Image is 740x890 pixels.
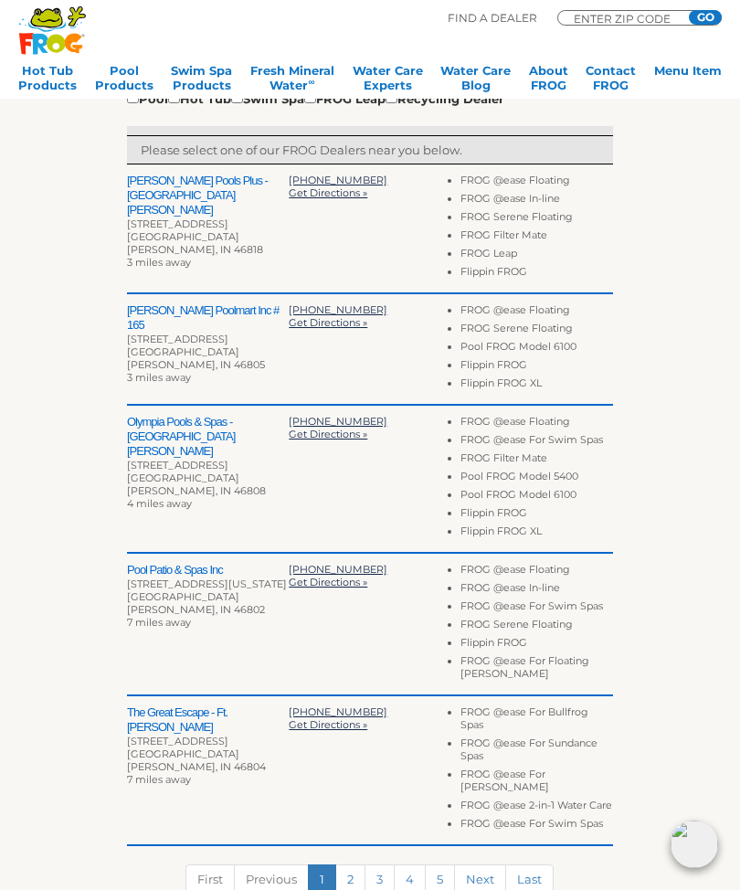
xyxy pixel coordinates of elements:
[529,63,568,100] a: AboutFROG
[127,256,191,269] span: 3 miles away
[289,718,367,731] a: Get Directions »
[141,141,599,159] p: Please select one of our FROG Dealers near you below.
[460,451,613,470] li: FROG Filter Mate
[460,799,613,817] li: FROG @ease 2-in-1 Water Care
[353,63,423,100] a: Water CareExperts
[127,577,289,590] div: [STREET_ADDRESS][US_STATE]
[460,618,613,636] li: FROG Serene Floating
[127,217,289,230] div: [STREET_ADDRESS]
[460,358,613,376] li: Flippin FROG
[460,210,613,228] li: FROG Serene Floating
[460,636,613,654] li: Flippin FROG
[127,497,192,510] span: 4 miles away
[127,735,289,747] div: [STREET_ADDRESS]
[689,10,722,25] input: GO
[250,63,334,100] a: Fresh MineralWater∞
[289,563,387,576] a: [PHONE_NUMBER]
[127,471,289,497] div: [GEOGRAPHIC_DATA][PERSON_NAME], IN 46808
[127,345,289,371] div: [GEOGRAPHIC_DATA][PERSON_NAME], IN 46805
[289,303,387,316] a: [PHONE_NUMBER]
[460,340,613,358] li: Pool FROG Model 6100
[460,705,613,736] li: FROG @ease For Bullfrog Spas
[460,817,613,835] li: FROG @ease For Swim Spas
[127,459,289,471] div: [STREET_ADDRESS]
[127,616,191,629] span: 7 miles away
[460,415,613,433] li: FROG @ease Floating
[18,63,77,100] a: Hot TubProducts
[460,265,613,283] li: Flippin FROG
[289,174,387,186] a: [PHONE_NUMBER]
[460,303,613,322] li: FROG @ease Floating
[127,371,191,384] span: 3 miles away
[289,576,367,588] a: Get Directions »
[460,192,613,210] li: FROG @ease In-line
[127,415,289,459] h2: Olympia Pools & Spas - [GEOGRAPHIC_DATA][PERSON_NAME]
[654,63,722,100] a: Menu Item
[127,303,289,333] h2: [PERSON_NAME] Poolmart Inc # 165
[95,63,153,100] a: PoolProducts
[127,773,191,786] span: 7 miles away
[289,186,367,199] a: Get Directions »
[460,599,613,618] li: FROG @ease For Swim Spas
[308,77,314,87] sup: ∞
[460,524,613,543] li: Flippin FROG XL
[289,428,367,440] a: Get Directions »
[460,506,613,524] li: Flippin FROG
[460,488,613,506] li: Pool FROG Model 6100
[460,228,613,247] li: FROG Filter Mate
[460,376,613,395] li: Flippin FROG XL
[460,247,613,265] li: FROG Leap
[586,63,636,100] a: ContactFROG
[127,590,289,616] div: [GEOGRAPHIC_DATA][PERSON_NAME], IN 46802
[460,433,613,451] li: FROG @ease For Swim Spas
[460,736,613,768] li: FROG @ease For Sundance Spas
[171,63,232,100] a: Swim SpaProducts
[289,705,387,718] a: [PHONE_NUMBER]
[127,333,289,345] div: [STREET_ADDRESS]
[127,230,289,256] div: [GEOGRAPHIC_DATA][PERSON_NAME], IN 46818
[460,654,613,685] li: FROG @ease For Floating [PERSON_NAME]
[127,563,289,577] h2: Pool Patio & Spas Inc
[127,747,289,773] div: [GEOGRAPHIC_DATA][PERSON_NAME], IN 46804
[572,14,682,23] input: Zip Code Form
[460,563,613,581] li: FROG @ease Floating
[671,821,718,868] img: openIcon
[127,174,289,217] h2: [PERSON_NAME] Pools Plus - [GEOGRAPHIC_DATA][PERSON_NAME]
[460,470,613,488] li: Pool FROG Model 5400
[460,322,613,340] li: FROG Serene Floating
[460,768,613,799] li: FROG @ease For [PERSON_NAME]
[127,705,289,735] h2: The Great Escape - Ft. [PERSON_NAME]
[460,581,613,599] li: FROG @ease In-line
[440,63,511,100] a: Water CareBlog
[289,316,367,329] a: Get Directions »
[460,174,613,192] li: FROG @ease Floating
[448,10,537,26] p: Find A Dealer
[289,415,387,428] a: [PHONE_NUMBER]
